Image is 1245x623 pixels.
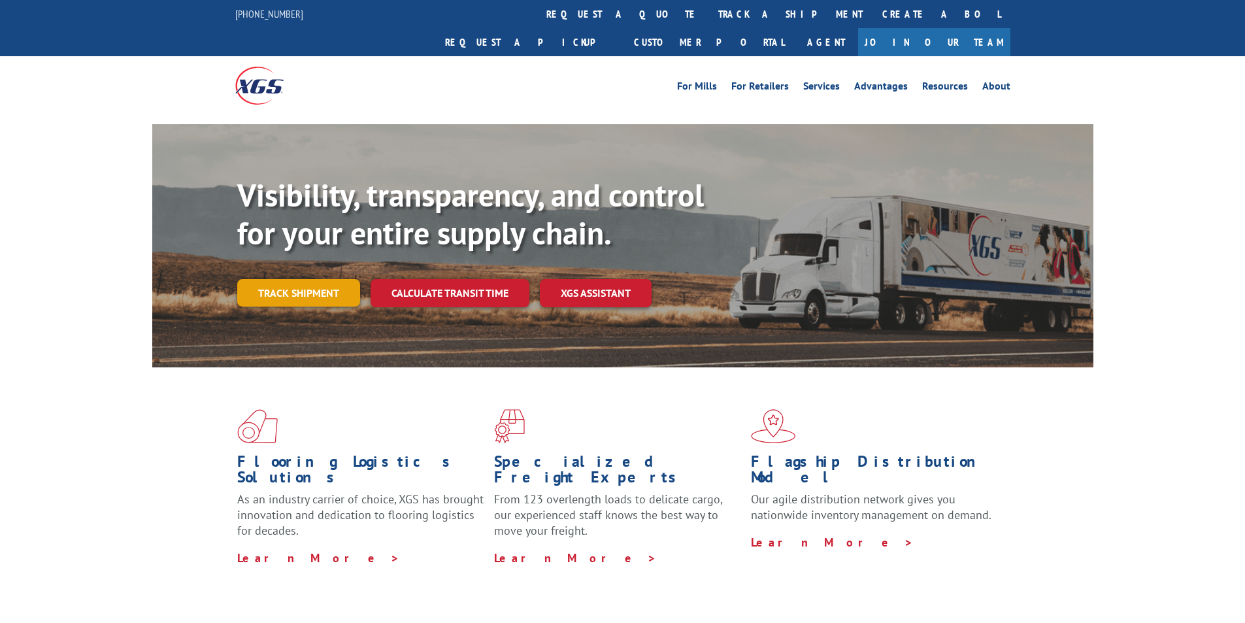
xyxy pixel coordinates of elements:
a: For Retailers [731,81,789,95]
h1: Flagship Distribution Model [751,454,998,492]
a: Learn More > [494,550,657,565]
img: xgs-icon-total-supply-chain-intelligence-red [237,409,278,443]
a: For Mills [677,81,717,95]
a: Request a pickup [435,28,624,56]
h1: Flooring Logistics Solutions [237,454,484,492]
a: Agent [794,28,858,56]
a: About [982,81,1010,95]
b: Visibility, transparency, and control for your entire supply chain. [237,175,704,253]
a: Learn More > [751,535,914,550]
h1: Specialized Freight Experts [494,454,741,492]
span: As an industry carrier of choice, XGS has brought innovation and dedication to flooring logistics... [237,492,484,538]
a: Services [803,81,840,95]
img: xgs-icon-flagship-distribution-model-red [751,409,796,443]
a: XGS ASSISTANT [540,279,652,307]
a: Track shipment [237,279,360,307]
span: Our agile distribution network gives you nationwide inventory management on demand. [751,492,991,522]
a: Advantages [854,81,908,95]
a: Join Our Team [858,28,1010,56]
p: From 123 overlength loads to delicate cargo, our experienced staff knows the best way to move you... [494,492,741,550]
a: Calculate transit time [371,279,529,307]
img: xgs-icon-focused-on-flooring-red [494,409,525,443]
a: Customer Portal [624,28,794,56]
a: Learn More > [237,550,400,565]
a: Resources [922,81,968,95]
a: [PHONE_NUMBER] [235,7,303,20]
